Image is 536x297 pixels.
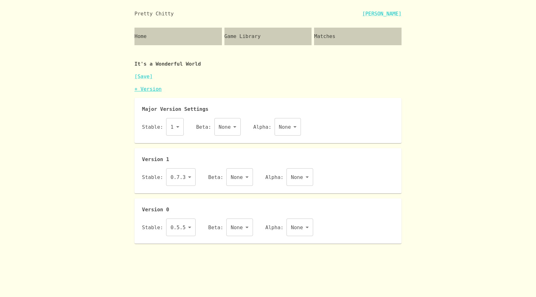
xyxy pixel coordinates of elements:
[166,168,196,186] div: 0.7.3
[196,118,241,136] div: Beta:
[286,168,313,186] div: None
[286,219,313,236] div: None
[265,219,313,236] div: Alpha:
[166,118,184,136] div: 1
[314,28,402,45] a: Matches
[142,105,394,113] p: Major Version Settings
[134,73,153,79] a: [Save]
[142,118,184,136] div: Stable:
[226,219,253,236] div: None
[253,118,301,136] div: Alpha:
[224,28,312,45] a: Game Library
[166,219,196,236] div: 0.5.5
[134,10,174,18] div: Pretty Chitty
[142,168,196,186] div: Stable:
[208,219,253,236] div: Beta:
[134,50,402,73] p: It's a Wonderful World
[275,118,301,136] div: None
[142,206,394,213] p: Version 0
[134,28,222,45] a: Home
[265,168,313,186] div: Alpha:
[142,156,394,163] p: Version 1
[208,168,253,186] div: Beta:
[226,168,253,186] div: None
[362,10,402,18] a: [PERSON_NAME]
[142,219,196,236] div: Stable:
[214,118,241,136] div: None
[134,86,162,92] a: + Version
